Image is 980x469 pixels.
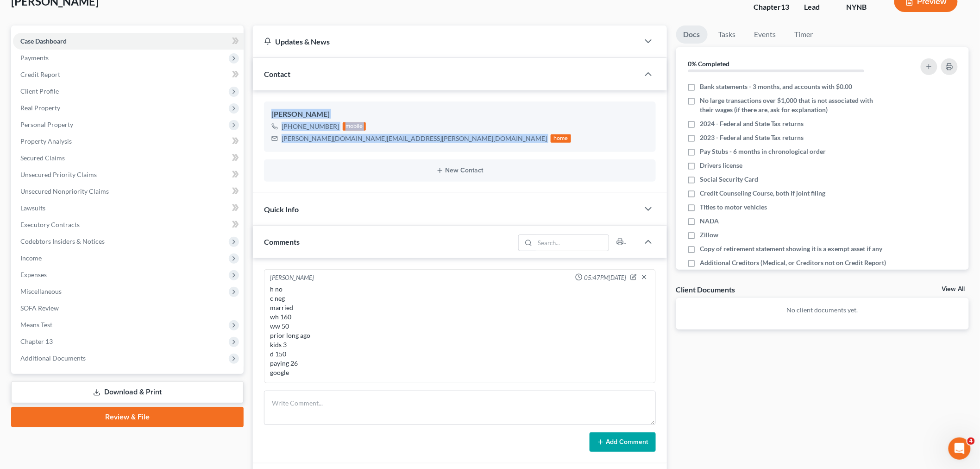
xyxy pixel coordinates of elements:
input: Search... [535,235,609,251]
div: NYNB [846,2,879,13]
span: Unsecured Priority Claims [20,171,97,178]
span: Credit Report [20,70,60,78]
span: 05:47PM[DATE] [584,273,627,282]
span: Copy of retirement statement showing it is a exempt asset if any [700,244,883,254]
span: 2023 - Federal and State Tax returns [700,133,804,142]
span: Payments [20,54,49,62]
span: Additional Creditors (Medical, or Creditors not on Credit Report) [700,258,886,267]
a: Docs [676,25,708,44]
div: Lead [804,2,831,13]
span: Drivers license [700,161,743,170]
span: Client Profile [20,87,59,95]
a: Timer [787,25,821,44]
span: Titles to motor vehicles [700,203,767,212]
span: Unsecured Nonpriority Claims [20,187,109,195]
span: Additional Documents [20,354,86,362]
span: Executory Contracts [20,221,80,228]
div: mobile [343,122,366,131]
div: [PERSON_NAME][DOMAIN_NAME][EMAIL_ADDRESS][PERSON_NAME][DOMAIN_NAME] [282,134,547,143]
span: Means Test [20,321,52,329]
a: Unsecured Nonpriority Claims [13,183,244,200]
span: Bank statements - 3 months, and accounts with $0.00 [700,82,853,91]
span: Secured Claims [20,154,65,162]
span: No large transactions over $1,000 that is not associated with their wages (if there are, ask for ... [700,96,888,114]
span: Chapter 13 [20,337,53,345]
span: Comments [264,237,300,246]
div: Client Documents [676,285,735,294]
a: Download & Print [11,381,244,403]
span: Quick Info [264,205,299,214]
div: home [551,134,571,143]
div: Chapter [754,2,789,13]
span: Social Security Card [700,175,759,184]
a: Events [747,25,784,44]
div: [PERSON_NAME] [270,273,314,283]
span: 2024 - Federal and State Tax returns [700,119,804,128]
span: Income [20,254,42,262]
a: Executory Contracts [13,216,244,233]
button: Add Comment [590,432,656,452]
iframe: Intercom live chat [949,437,971,460]
div: h no c neg married wh 160 ww 50 prior long ago kids 3 d 150 paying 26 google [270,285,650,377]
span: Credit Counseling Course, both if joint filing [700,189,826,198]
span: 4 [967,437,975,445]
a: Secured Claims [13,150,244,166]
div: [PHONE_NUMBER] [282,122,339,131]
a: Tasks [711,25,743,44]
a: Review & File [11,407,244,427]
span: Lawsuits [20,204,45,212]
span: 13 [781,2,789,11]
button: New Contact [271,167,648,174]
span: Case Dashboard [20,37,67,45]
span: Real Property [20,104,60,112]
span: Property Analysis [20,137,72,145]
a: Unsecured Priority Claims [13,166,244,183]
a: Lawsuits [13,200,244,216]
a: SOFA Review [13,300,244,317]
span: Zillow [700,230,719,240]
span: NADA [700,216,719,226]
div: [PERSON_NAME] [271,109,648,120]
span: Miscellaneous [20,287,62,295]
span: SOFA Review [20,304,59,312]
span: Expenses [20,271,47,279]
span: Contact [264,70,290,78]
span: Codebtors Insiders & Notices [20,237,105,245]
a: Credit Report [13,66,244,83]
span: Pay Stubs - 6 months in chronological order [700,147,826,156]
p: No client documents yet. [684,305,962,315]
a: Case Dashboard [13,33,244,50]
a: Property Analysis [13,133,244,150]
div: Updates & News [264,37,628,46]
strong: 0% Completed [688,60,730,68]
span: Personal Property [20,120,73,128]
a: View All [942,286,965,292]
